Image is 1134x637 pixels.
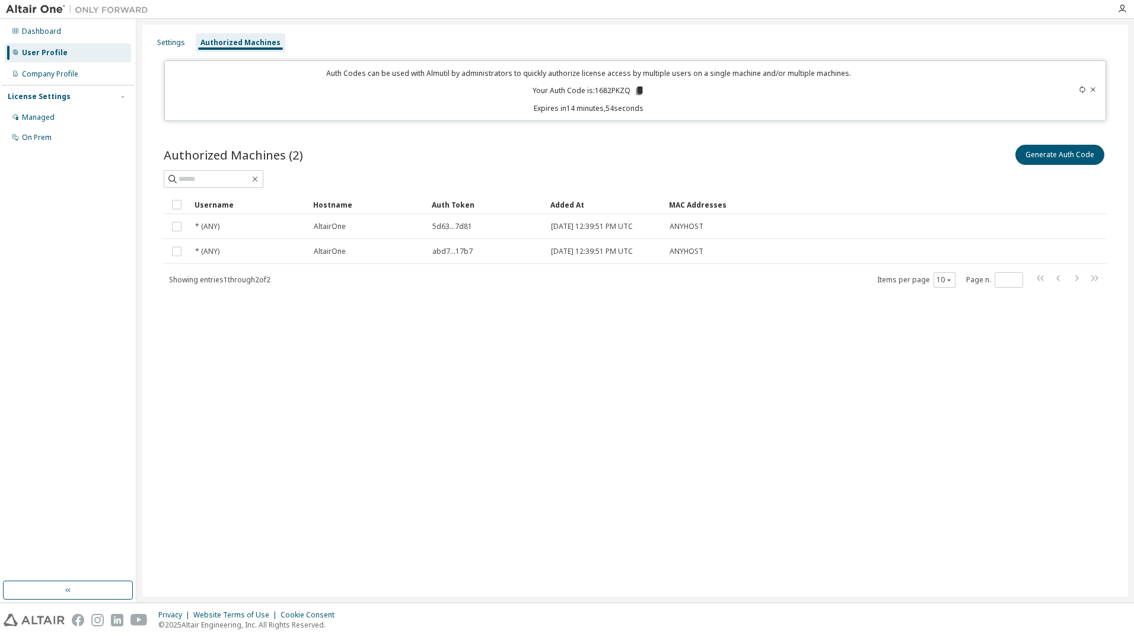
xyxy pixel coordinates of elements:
[550,195,660,214] div: Added At
[533,85,645,96] p: Your Auth Code is: 1682PKZQ
[22,69,78,79] div: Company Profile
[22,48,68,58] div: User Profile
[551,247,633,256] span: [DATE] 12:39:51 PM UTC
[22,133,52,142] div: On Prem
[1015,145,1104,165] button: Generate Auth Code
[551,222,633,231] span: [DATE] 12:39:51 PM UTC
[670,247,703,256] span: ANYHOST
[432,195,541,214] div: Auth Token
[669,195,982,214] div: MAC Addresses
[22,27,61,36] div: Dashboard
[164,146,303,163] span: Authorized Machines (2)
[158,610,193,620] div: Privacy
[314,222,346,231] span: AltairOne
[157,38,185,47] div: Settings
[193,610,281,620] div: Website Terms of Use
[8,92,71,101] div: License Settings
[169,275,270,285] span: Showing entries 1 through 2 of 2
[6,4,154,15] img: Altair One
[4,614,65,626] img: altair_logo.svg
[195,247,219,256] span: * (ANY)
[313,195,422,214] div: Hostname
[158,620,342,630] p: © 2025 Altair Engineering, Inc. All Rights Reserved.
[195,195,304,214] div: Username
[111,614,123,626] img: linkedin.svg
[195,222,219,231] span: * (ANY)
[281,610,342,620] div: Cookie Consent
[877,272,955,288] span: Items per page
[130,614,148,626] img: youtube.svg
[22,113,55,122] div: Managed
[314,247,346,256] span: AltairOne
[432,247,473,256] span: abd7...17b7
[72,614,84,626] img: facebook.svg
[91,614,104,626] img: instagram.svg
[172,68,1006,78] p: Auth Codes can be used with Almutil by administrators to quickly authorize license access by mult...
[966,272,1023,288] span: Page n.
[670,222,703,231] span: ANYHOST
[936,275,953,285] button: 10
[172,103,1006,113] p: Expires in 14 minutes, 54 seconds
[200,38,281,47] div: Authorized Machines
[432,222,472,231] span: 5d63...7d81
